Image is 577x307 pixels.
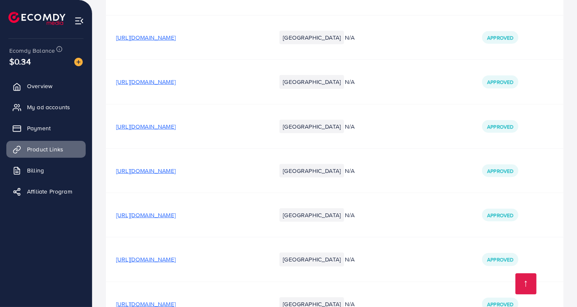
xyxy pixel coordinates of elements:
[116,255,176,264] span: [URL][DOMAIN_NAME]
[6,120,86,137] a: Payment
[345,255,355,264] span: N/A
[6,141,86,158] a: Product Links
[6,162,86,179] a: Billing
[345,167,355,175] span: N/A
[279,31,344,44] li: [GEOGRAPHIC_DATA]
[74,58,83,66] img: image
[27,82,52,90] span: Overview
[27,187,72,196] span: Affiliate Program
[487,123,513,130] span: Approved
[116,122,176,131] span: [URL][DOMAIN_NAME]
[116,211,176,219] span: [URL][DOMAIN_NAME]
[6,78,86,94] a: Overview
[27,124,51,132] span: Payment
[6,183,86,200] a: Affiliate Program
[541,269,571,301] iframe: Chat
[487,34,513,41] span: Approved
[345,33,355,42] span: N/A
[27,103,70,111] span: My ad accounts
[487,78,513,86] span: Approved
[345,122,355,131] span: N/A
[116,78,176,86] span: [URL][DOMAIN_NAME]
[116,167,176,175] span: [URL][DOMAIN_NAME]
[8,12,65,25] img: logo
[6,99,86,116] a: My ad accounts
[27,166,44,175] span: Billing
[279,208,344,222] li: [GEOGRAPHIC_DATA]
[487,256,513,263] span: Approved
[116,33,176,42] span: [URL][DOMAIN_NAME]
[487,212,513,219] span: Approved
[279,120,344,133] li: [GEOGRAPHIC_DATA]
[74,16,84,26] img: menu
[279,164,344,178] li: [GEOGRAPHIC_DATA]
[9,55,31,67] span: $0.34
[279,75,344,89] li: [GEOGRAPHIC_DATA]
[345,211,355,219] span: N/A
[27,145,63,153] span: Product Links
[279,253,344,266] li: [GEOGRAPHIC_DATA]
[487,167,513,175] span: Approved
[345,78,355,86] span: N/A
[9,46,55,55] span: Ecomdy Balance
